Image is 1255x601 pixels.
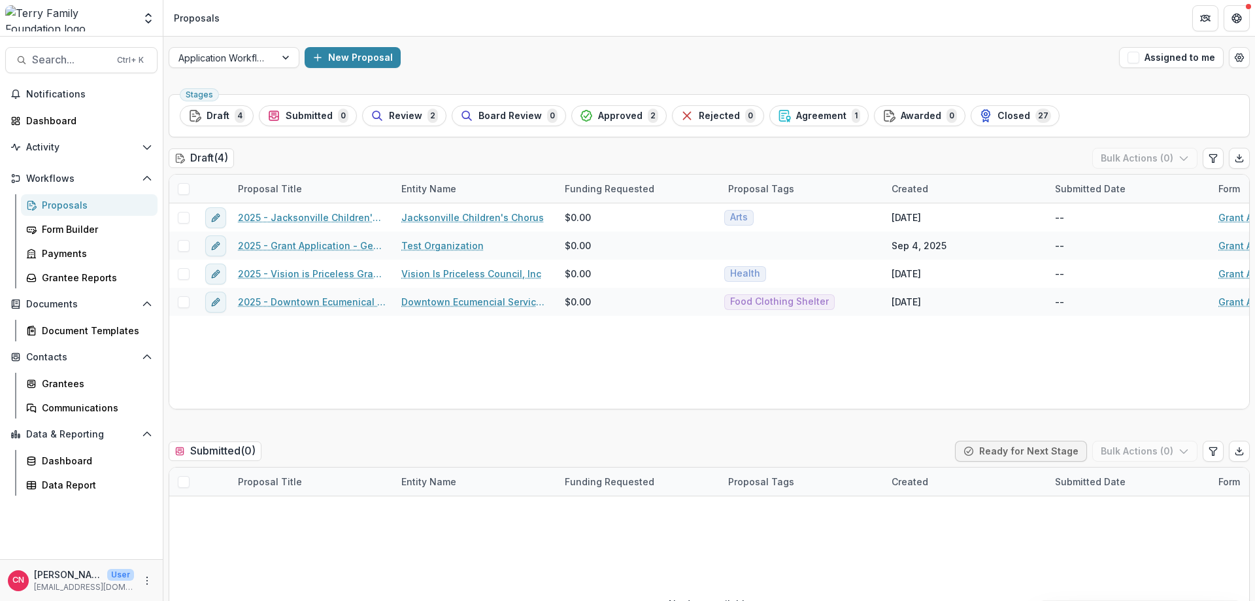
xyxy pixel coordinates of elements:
span: Board Review [478,111,542,122]
button: Board Review0 [452,105,566,126]
span: Notifications [26,89,152,100]
div: Document Templates [42,324,147,337]
div: Submitted Date [1047,182,1133,196]
h2: Submitted ( 0 ) [169,441,261,460]
span: $0.00 [565,295,591,309]
a: Proposals [21,194,158,216]
span: Review [389,111,422,122]
span: Draft [207,111,229,122]
span: Workflows [26,173,137,184]
button: edit [205,235,226,256]
div: Created [884,468,1047,496]
span: 0 [946,109,957,123]
span: 0 [745,109,756,123]
div: Entity Name [393,468,557,496]
a: Data Report [21,474,158,496]
a: Downtown Ecumencial Services Council [401,295,549,309]
div: Grantees [42,377,147,390]
button: Notifications [5,84,158,105]
a: 2025 - Downtown Ecumenical Services Council - Capital Campaign/Endowment [238,295,386,309]
p: [PERSON_NAME] [34,568,102,581]
div: Ctrl + K [114,53,146,67]
span: 2 [427,109,438,123]
div: Sep 4, 2025 [892,239,946,252]
span: Rejected [699,111,740,122]
div: Entity Name [393,175,557,203]
span: 0 [547,109,558,123]
div: Grantee Reports [42,271,147,284]
div: Created [884,182,936,196]
div: Proposal Title [230,175,393,203]
div: Proposal Tags [720,475,802,489]
span: Agreement [796,111,846,122]
div: Proposal Tags [720,468,884,496]
div: Funding Requested [557,182,662,196]
a: Document Templates [21,320,158,341]
span: 0 [338,109,348,123]
div: Dashboard [26,114,147,128]
button: Export table data [1229,148,1250,169]
div: Proposal Title [230,468,393,496]
div: Carol Nieves [12,576,24,585]
button: Partners [1192,5,1218,31]
span: $0.00 [565,239,591,252]
button: Edit table settings [1203,441,1224,462]
div: Created [884,475,936,489]
button: Open Contacts [5,347,158,368]
a: Grantee Reports [21,267,158,288]
div: -- [1055,239,1064,252]
button: Rejected0 [672,105,764,126]
p: [EMAIL_ADDRESS][DOMAIN_NAME] [34,581,134,593]
span: Submitted [286,111,333,122]
nav: breadcrumb [169,9,225,27]
div: Proposal Title [230,182,310,196]
button: More [139,573,155,589]
button: Submitted0 [259,105,357,126]
button: Agreement1 [769,105,869,126]
button: edit [205,264,226,284]
a: 2025 - Vision is Priceless Grant Application - Program or Project [238,267,386,281]
span: Data & Reporting [26,429,137,440]
button: Bulk Actions (0) [1092,148,1197,169]
button: Bulk Actions (0) [1092,441,1197,462]
button: Search... [5,47,158,73]
div: -- [1055,295,1064,309]
div: Submitted Date [1047,475,1133,489]
button: Open Documents [5,294,158,315]
div: Proposal Tags [720,175,884,203]
p: User [107,569,134,581]
button: Awarded0 [874,105,965,126]
div: Payments [42,247,147,260]
button: Open Data & Reporting [5,424,158,445]
img: Terry Family Foundation logo [5,5,134,31]
div: Form Builder [42,222,147,236]
button: Approved2 [571,105,667,126]
a: 2025 - Grant Application - General Operating Support [238,239,386,252]
div: [DATE] [892,267,921,281]
div: Entity Name [393,475,464,489]
span: Activity [26,142,137,153]
div: Funding Requested [557,175,720,203]
span: $0.00 [565,211,591,224]
div: Form [1211,182,1248,196]
a: Payments [21,243,158,264]
div: Form [1211,475,1248,489]
a: Test Organization [401,239,484,252]
span: Documents [26,299,137,310]
div: Funding Requested [557,475,662,489]
div: Submitted Date [1047,175,1211,203]
div: Dashboard [42,454,147,468]
a: Jacksonville Children's Chorus [401,211,544,224]
button: Ready for Next Stage [955,441,1087,462]
div: Data Report [42,478,147,492]
span: 2 [648,109,658,123]
div: Proposal Tags [720,182,802,196]
h2: Draft ( 4 ) [169,148,234,167]
a: Grantees [21,373,158,394]
button: Review2 [362,105,446,126]
button: Get Help [1224,5,1250,31]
